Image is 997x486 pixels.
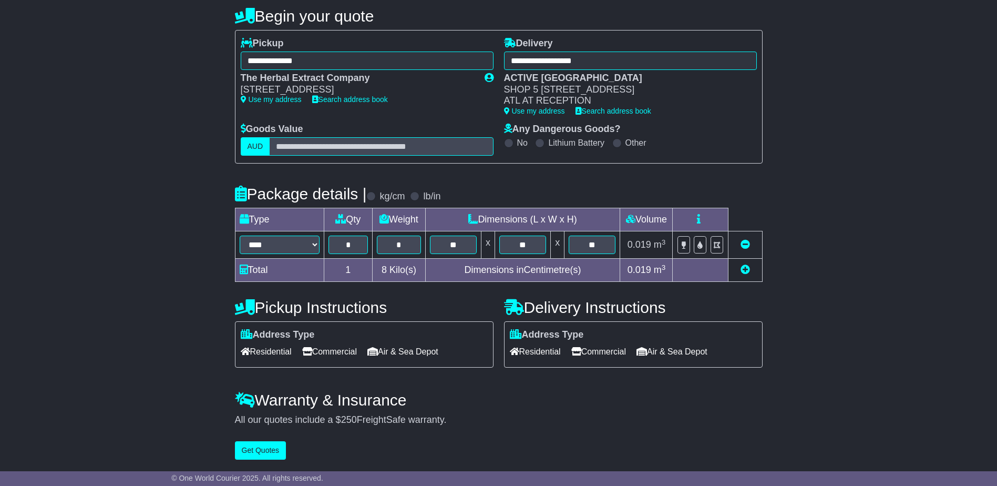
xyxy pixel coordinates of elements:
[235,7,763,25] h4: Begin your quote
[628,239,651,250] span: 0.019
[312,95,388,104] a: Search address book
[654,265,666,275] span: m
[425,259,620,282] td: Dimensions in Centimetre(s)
[481,231,495,259] td: x
[171,474,323,482] span: © One World Courier 2025. All rights reserved.
[575,107,651,115] a: Search address book
[741,239,750,250] a: Remove this item
[324,259,373,282] td: 1
[241,84,474,96] div: [STREET_ADDRESS]
[662,238,666,246] sup: 3
[235,441,286,460] button: Get Quotes
[379,191,405,202] label: kg/cm
[241,38,284,49] label: Pickup
[662,264,666,271] sup: 3
[741,265,750,275] a: Add new item
[551,231,564,259] td: x
[504,124,621,135] label: Any Dangerous Goods?
[241,73,474,84] div: The Herbal Extract Company
[425,208,620,231] td: Dimensions (L x W x H)
[241,95,302,104] a: Use my address
[241,343,292,360] span: Residential
[382,265,387,275] span: 8
[302,343,357,360] span: Commercial
[373,259,426,282] td: Kilo(s)
[571,343,626,360] span: Commercial
[367,343,438,360] span: Air & Sea Depot
[241,124,303,135] label: Goods Value
[628,265,651,275] span: 0.019
[241,329,315,341] label: Address Type
[235,259,324,282] td: Total
[620,208,673,231] td: Volume
[235,391,763,409] h4: Warranty & Insurance
[341,414,357,425] span: 250
[373,208,426,231] td: Weight
[636,343,707,360] span: Air & Sea Depot
[654,239,666,250] span: m
[504,95,746,107] div: ATL AT RECEPTION
[510,343,561,360] span: Residential
[504,299,763,316] h4: Delivery Instructions
[324,208,373,231] td: Qty
[510,329,584,341] label: Address Type
[504,84,746,96] div: SHOP 5 [STREET_ADDRESS]
[423,191,440,202] label: lb/in
[235,185,367,202] h4: Package details |
[517,138,528,148] label: No
[504,38,553,49] label: Delivery
[235,414,763,426] div: All our quotes include a $ FreightSafe warranty.
[504,107,565,115] a: Use my address
[241,137,270,156] label: AUD
[235,299,494,316] h4: Pickup Instructions
[625,138,646,148] label: Other
[235,208,324,231] td: Type
[548,138,604,148] label: Lithium Battery
[504,73,746,84] div: ACTIVE [GEOGRAPHIC_DATA]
